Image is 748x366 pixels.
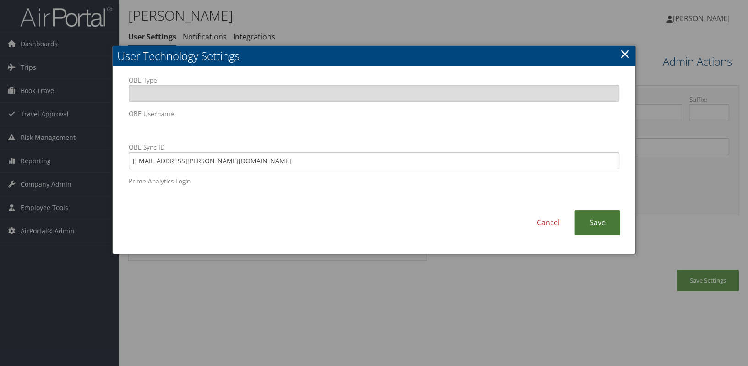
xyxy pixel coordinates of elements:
[113,46,635,66] h2: User Technology Settings
[620,44,630,63] a: Close
[129,76,619,102] label: OBE Type
[522,210,574,235] a: Cancel
[129,177,619,203] label: Prime Analytics Login
[129,85,619,102] input: OBE Type
[129,109,619,135] label: OBE Username
[129,143,619,169] label: OBE Sync ID
[129,152,619,169] input: OBE Sync ID
[574,210,620,235] a: Save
